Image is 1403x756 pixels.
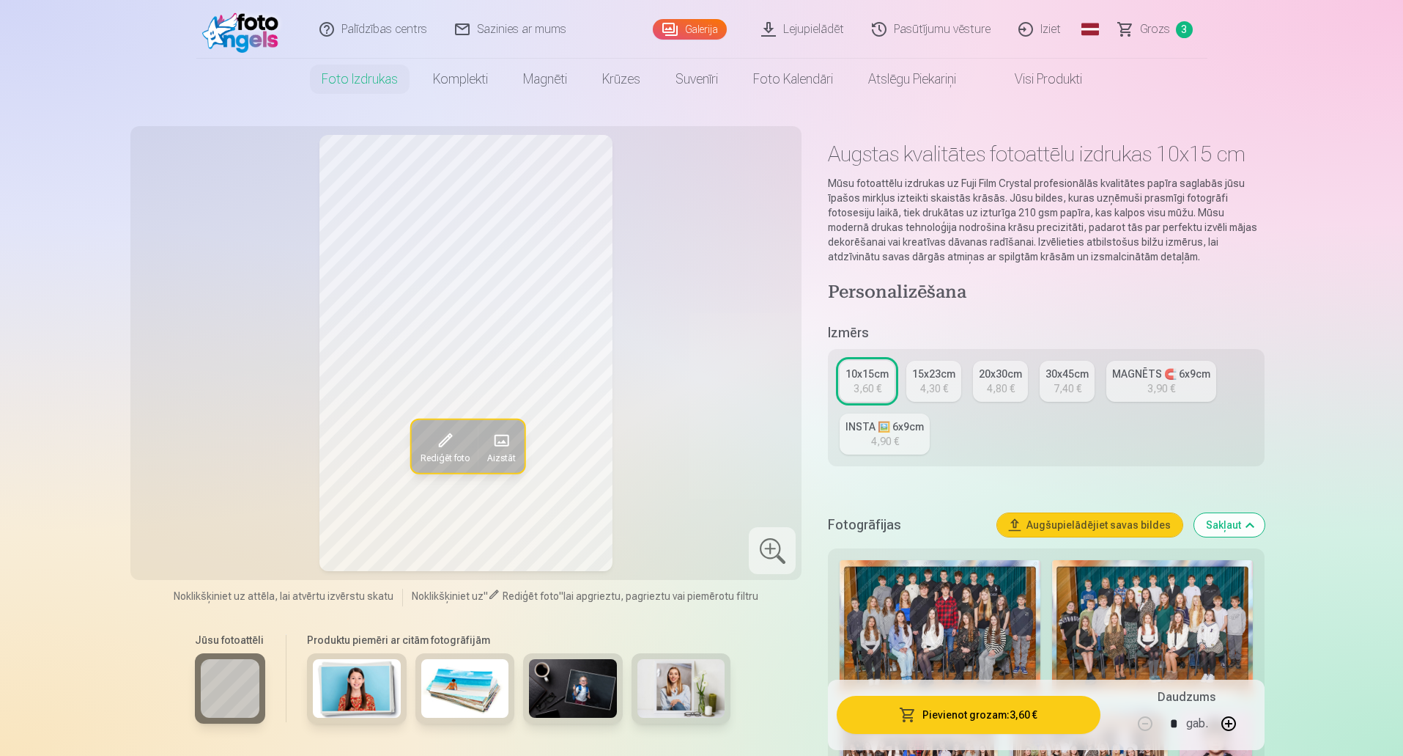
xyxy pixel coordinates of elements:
button: Pievienot grozam:3,60 € [837,696,1100,734]
a: Suvenīri [658,59,736,100]
a: Krūzes [585,59,658,100]
button: Augšupielādējiet savas bildes [997,513,1182,537]
div: 4,80 € [987,381,1015,396]
p: Mūsu fotoattēlu izdrukas uz Fuji Film Crystal profesionālās kvalitātes papīra saglabās jūsu īpašo... [828,176,1264,264]
a: INSTA 🖼️ 6x9cm4,90 € [840,414,930,455]
span: Noklikšķiniet uz [412,590,484,602]
h4: Personalizēšana [828,282,1264,305]
div: gab. [1186,706,1208,741]
a: Galerija [653,19,727,40]
div: 15x23cm [912,367,955,381]
h5: Daudzums [1158,689,1215,706]
span: Aizstāt [486,452,515,464]
a: 10x15cm3,60 € [840,361,895,402]
a: 20x30cm4,80 € [973,361,1028,402]
div: 4,30 € [920,381,948,396]
button: Sakļaut [1194,513,1265,537]
span: " [484,590,488,602]
button: Aizstāt [478,420,524,473]
div: MAGNĒTS 🧲 6x9cm [1112,367,1210,381]
h1: Augstas kvalitātes fotoattēlu izdrukas 10x15 cm [828,141,1264,167]
h5: Izmērs [828,323,1264,343]
div: 20x30cm [979,367,1022,381]
div: 3,90 € [1147,381,1175,396]
span: lai apgrieztu, pagrieztu vai piemērotu filtru [563,590,758,602]
a: Atslēgu piekariņi [851,59,974,100]
img: /fa1 [202,6,286,53]
h5: Fotogrāfijas [828,515,985,535]
div: 7,40 € [1054,381,1081,396]
a: Foto izdrukas [304,59,415,100]
span: Noklikšķiniet uz attēla, lai atvērtu izvērstu skatu [174,589,393,603]
a: Visi produkti [974,59,1100,100]
div: 3,60 € [854,381,881,396]
a: 30x45cm7,40 € [1040,361,1095,402]
span: Grozs [1140,21,1170,38]
span: Rediģēt foto [503,590,559,602]
a: Magnēti [506,59,585,100]
h6: Produktu piemēri ar citām fotogrāfijām [301,633,736,647]
div: 10x15cm [845,367,889,381]
div: 30x45cm [1045,367,1089,381]
a: Komplekti [415,59,506,100]
a: Foto kalendāri [736,59,851,100]
div: INSTA 🖼️ 6x9cm [845,419,924,434]
a: 15x23cm4,30 € [906,361,961,402]
span: 3 [1176,21,1193,38]
button: Rediģēt foto [411,420,478,473]
a: MAGNĒTS 🧲 6x9cm3,90 € [1106,361,1216,402]
h6: Jūsu fotoattēli [195,633,265,647]
div: 4,90 € [871,434,899,449]
span: " [559,590,563,602]
span: Rediģēt foto [420,452,469,464]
